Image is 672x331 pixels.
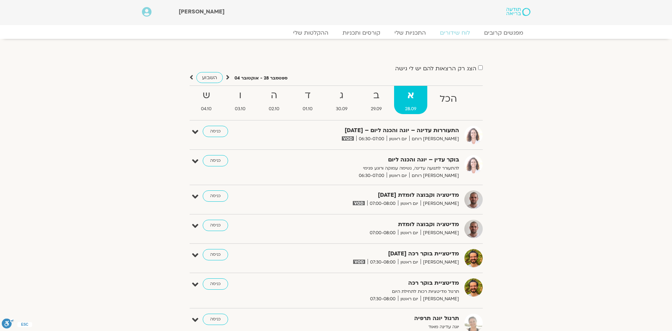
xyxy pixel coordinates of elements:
[360,86,393,114] a: ב29.09
[190,86,223,114] a: ש04.10
[429,86,468,114] a: הכל
[203,249,228,260] a: כניסה
[203,155,228,166] a: כניסה
[202,74,217,81] span: השבוע
[196,72,223,83] a: השבוע
[203,220,228,231] a: כניסה
[356,135,387,143] span: 06:30-07:00
[394,88,427,104] strong: א
[286,278,459,288] strong: מדיטציית בוקר רכה
[367,229,398,237] span: 07:00-08:00
[203,278,228,290] a: כניסה
[421,259,459,266] span: [PERSON_NAME]
[286,249,459,259] strong: מדיטציית בוקר רכה [DATE]
[179,8,225,16] span: [PERSON_NAME]
[286,126,459,135] strong: התעוררות עדינה – יוגה והכנה ליום – [DATE]
[387,29,433,36] a: התכניות שלי
[398,229,421,237] span: יום ראשון
[433,29,477,36] a: לוח שידורים
[409,135,459,143] span: [PERSON_NAME] רוחם
[335,29,387,36] a: קורסים ותכניות
[368,295,398,303] span: 07:30-08:00
[286,155,459,165] strong: בוקר עדין – יוגה והכנה ליום
[477,29,530,36] a: מפגשים קרובים
[360,105,393,113] span: 29.09
[398,295,421,303] span: יום ראשון
[286,323,459,331] p: יוגה עדינה מאוד
[286,220,459,229] strong: מדיטציה וקבוצה לומדת
[367,200,398,207] span: 07:00-08:00
[421,200,459,207] span: [PERSON_NAME]
[292,88,323,104] strong: ד
[394,105,427,113] span: 28.09
[203,190,228,202] a: כניסה
[203,314,228,325] a: כניסה
[395,65,476,72] label: הצג רק הרצאות להם יש לי גישה
[394,86,427,114] a: א28.09
[421,295,459,303] span: [PERSON_NAME]
[286,190,459,200] strong: מדיטציה וקבוצה לומדת [DATE]
[353,260,365,264] img: vodicon
[368,259,398,266] span: 07:30-08:00
[258,86,290,114] a: ה02.10
[387,135,409,143] span: יום ראשון
[398,200,421,207] span: יום ראשון
[292,105,323,113] span: 01.10
[409,172,459,179] span: [PERSON_NAME] רוחם
[292,86,323,114] a: ד01.10
[353,201,364,205] img: vodicon
[190,105,223,113] span: 04.10
[325,86,358,114] a: ג30.09
[325,105,358,113] span: 30.09
[190,88,223,104] strong: ש
[286,165,459,172] p: להתעורר לתנועה עדינה, נשימה עמוקה ורוגע פנימי
[258,105,290,113] span: 02.10
[429,91,468,107] strong: הכל
[286,288,459,295] p: תרגול מדיטציות רכות לתחילת היום
[224,88,256,104] strong: ו
[342,136,353,141] img: vodicon
[360,88,393,104] strong: ב
[258,88,290,104] strong: ה
[356,172,387,179] span: 06:30-07:00
[421,229,459,237] span: [PERSON_NAME]
[398,259,421,266] span: יום ראשון
[224,86,256,114] a: ו03.10
[325,88,358,104] strong: ג
[224,105,256,113] span: 03.10
[234,75,287,82] p: ספטמבר 28 - אוקטובר 04
[286,314,459,323] strong: תרגול יוגה תרפיה
[387,172,409,179] span: יום ראשון
[142,29,530,36] nav: Menu
[203,126,228,137] a: כניסה
[286,29,335,36] a: ההקלטות שלי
